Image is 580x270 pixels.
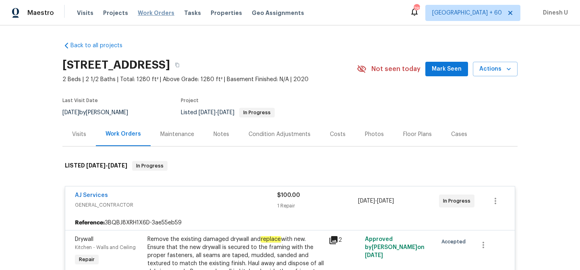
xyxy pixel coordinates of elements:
span: In Progress [240,110,274,115]
span: Properties [211,9,242,17]
div: Floor Plans [403,130,432,138]
a: AJ Services [75,193,108,198]
span: Dinesh U [540,9,568,17]
span: - [358,197,394,205]
div: Notes [213,130,229,138]
div: Cases [451,130,467,138]
span: - [86,163,127,168]
span: Project [181,98,199,103]
span: Kitchen - Walls and Ceiling [75,245,136,250]
span: Mark Seen [432,64,462,74]
button: Actions [473,62,518,77]
h2: [STREET_ADDRESS] [62,61,170,69]
div: LISTED [DATE]-[DATE]In Progress [62,153,518,179]
button: Copy Address [170,58,184,72]
span: Geo Assignments [252,9,304,17]
span: $100.00 [277,193,300,198]
div: by [PERSON_NAME] [62,108,138,117]
span: Accepted [441,238,469,246]
div: Maintenance [160,130,194,138]
em: replace [261,236,281,243]
span: Repair [76,255,98,264]
span: [DATE] [365,253,383,258]
span: In Progress [133,162,167,170]
span: Not seen today [371,65,420,73]
span: [DATE] [86,163,106,168]
div: Condition Adjustments [249,130,311,138]
span: Approved by [PERSON_NAME] on [365,237,425,258]
div: Costs [330,130,346,138]
span: Listed [181,110,275,115]
b: Reference: [75,219,105,227]
span: [DATE] [62,110,79,115]
span: [DATE] [199,110,215,115]
span: [GEOGRAPHIC_DATA] + 60 [432,9,502,17]
span: Projects [103,9,128,17]
span: Maestro [27,9,54,17]
div: 785 [414,5,419,13]
span: Tasks [184,10,201,16]
span: In Progress [443,197,474,205]
span: Work Orders [138,9,174,17]
div: Visits [72,130,86,138]
span: [DATE] [108,163,127,168]
span: - [199,110,234,115]
span: Actions [479,64,511,74]
span: Last Visit Date [62,98,98,103]
a: Back to all projects [62,42,140,50]
button: Mark Seen [425,62,468,77]
h6: LISTED [65,161,127,171]
span: [DATE] [377,198,394,204]
div: 1 Repair [277,202,358,210]
span: [DATE] [217,110,234,115]
span: 2 Beds | 2 1/2 Baths | Total: 1280 ft² | Above Grade: 1280 ft² | Basement Finished: N/A | 2020 [62,75,357,84]
span: GENERAL_CONTRACTOR [75,201,277,209]
div: 2 [329,235,360,245]
span: [DATE] [358,198,375,204]
span: Drywall [75,237,93,242]
div: Photos [365,130,384,138]
div: Work Orders [106,130,141,138]
div: 3BQBJ8XRH1X6D-3ae55eb59 [65,216,515,230]
span: Visits [77,9,93,17]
